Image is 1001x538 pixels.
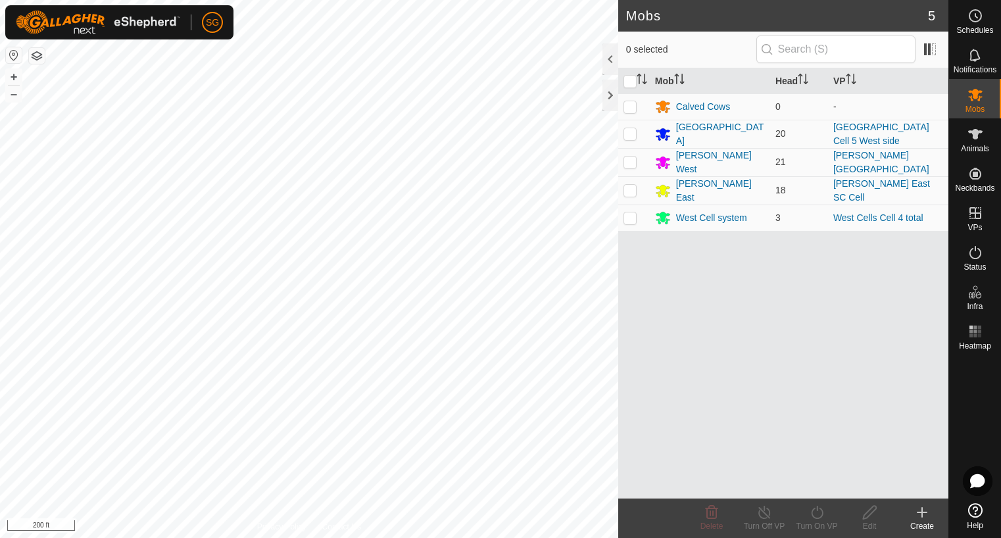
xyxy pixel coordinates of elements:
div: Turn Off VP [738,520,791,532]
span: Schedules [956,26,993,34]
span: Notifications [954,66,996,74]
span: Help [967,522,983,529]
span: 0 selected [626,43,756,57]
input: Search (S) [756,36,916,63]
button: + [6,69,22,85]
img: Gallagher Logo [16,11,180,34]
span: Animals [961,145,989,153]
h2: Mobs [626,8,928,24]
span: Delete [700,522,723,531]
span: Mobs [965,105,985,113]
span: 0 [775,101,781,112]
p-sorticon: Activate to sort [798,76,808,86]
td: - [828,93,948,120]
a: Help [949,498,1001,535]
span: 3 [775,212,781,223]
div: Calved Cows [676,100,730,114]
div: [PERSON_NAME] West [676,149,765,176]
div: Create [896,520,948,532]
div: [PERSON_NAME] East [676,177,765,205]
div: West Cell system [676,211,747,225]
th: Mob [650,68,770,94]
span: 5 [928,6,935,26]
span: Infra [967,303,983,310]
p-sorticon: Activate to sort [637,76,647,86]
a: Contact Us [322,521,361,533]
button: Reset Map [6,47,22,63]
th: Head [770,68,828,94]
span: VPs [967,224,982,232]
span: 20 [775,128,786,139]
a: West Cells Cell 4 total [833,212,923,223]
button: – [6,86,22,102]
div: Edit [843,520,896,532]
span: SG [206,16,219,30]
a: [GEOGRAPHIC_DATA] Cell 5 West side [833,122,929,146]
a: Privacy Policy [257,521,306,533]
span: Neckbands [955,184,994,192]
span: Heatmap [959,342,991,350]
p-sorticon: Activate to sort [674,76,685,86]
p-sorticon: Activate to sort [846,76,856,86]
div: [GEOGRAPHIC_DATA] [676,120,765,148]
a: [PERSON_NAME] East SC Cell [833,178,930,203]
span: 18 [775,185,786,195]
div: Turn On VP [791,520,843,532]
button: Map Layers [29,48,45,64]
th: VP [828,68,948,94]
span: Status [964,263,986,271]
a: [PERSON_NAME][GEOGRAPHIC_DATA] [833,150,929,174]
span: 21 [775,157,786,167]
